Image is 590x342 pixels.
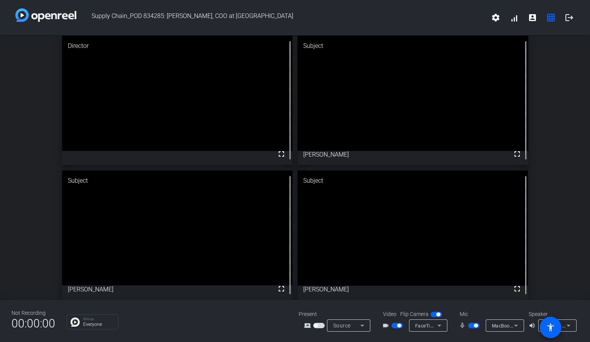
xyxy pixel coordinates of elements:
div: Subject [297,170,528,191]
mat-icon: videocam_outline [382,321,391,330]
span: Source [333,322,351,329]
span: Video [383,310,396,318]
div: Subject [297,36,528,56]
mat-icon: logout [565,13,574,22]
div: Subject [62,170,293,191]
mat-icon: settings [491,13,500,22]
div: Speaker [529,310,575,318]
mat-icon: volume_up [529,321,538,330]
span: FaceTime HD Camera (3A71:F4B5) [415,322,494,329]
span: 00:00:00 [12,314,55,333]
mat-icon: fullscreen [277,149,286,159]
div: Mic [452,310,529,318]
mat-icon: account_box [528,13,537,22]
div: Present [299,310,375,318]
span: Flip Camera [400,310,429,318]
mat-icon: screen_share_outline [304,321,313,330]
img: white-gradient.svg [15,8,76,22]
mat-icon: fullscreen [513,149,522,159]
img: Chat Icon [71,317,80,327]
div: Director [62,36,293,56]
p: Everyone [83,322,114,327]
mat-icon: mic_none [459,321,468,330]
span: MacBook Pro Microphone (Built-in) [492,322,570,329]
span: Supply Chain_POD 834285: [PERSON_NAME], COO at [GEOGRAPHIC_DATA] [76,8,486,27]
mat-icon: fullscreen [277,284,286,293]
mat-icon: accessibility [546,323,555,332]
mat-icon: grid_on [546,13,555,22]
button: signal_cellular_alt [505,8,523,27]
mat-icon: fullscreen [513,284,522,293]
div: Not Recording [12,309,55,317]
p: Group [83,317,114,321]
